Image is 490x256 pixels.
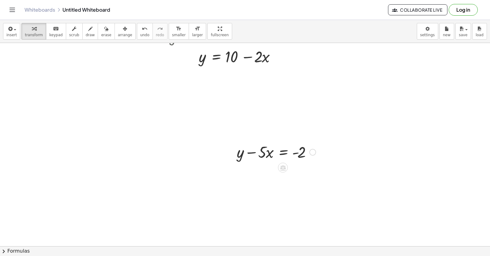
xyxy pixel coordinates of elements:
[278,163,288,173] div: Apply the same math to both sides of the equation
[211,33,228,37] span: fullscreen
[207,23,232,40] button: fullscreen
[140,33,149,37] span: undo
[420,33,435,37] span: settings
[86,33,95,37] span: draw
[142,25,148,33] i: undo
[417,23,438,40] button: settings
[66,23,83,40] button: scrub
[137,23,153,40] button: undoundo
[21,23,46,40] button: transform
[192,33,203,37] span: larger
[7,5,17,15] button: Toggle navigation
[156,33,164,37] span: redo
[194,25,200,33] i: format_size
[455,23,471,40] button: save
[388,4,447,15] button: Collaborate Live
[3,23,20,40] button: insert
[115,23,136,40] button: arrange
[472,23,487,40] button: load
[24,7,55,13] a: Whiteboards
[169,23,189,40] button: format_sizesmaller
[393,7,442,13] span: Collaborate Live
[439,23,454,40] button: new
[46,23,66,40] button: keyboardkeypad
[153,23,168,40] button: redoredo
[189,23,206,40] button: format_sizelarger
[443,33,450,37] span: new
[476,33,484,37] span: load
[69,33,79,37] span: scrub
[101,33,111,37] span: erase
[82,23,98,40] button: draw
[176,25,182,33] i: format_size
[118,33,132,37] span: arrange
[98,23,115,40] button: erase
[172,33,186,37] span: smaller
[449,4,478,16] button: Log in
[53,25,59,33] i: keyboard
[25,33,43,37] span: transform
[6,33,17,37] span: insert
[49,33,63,37] span: keypad
[459,33,467,37] span: save
[157,25,163,33] i: redo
